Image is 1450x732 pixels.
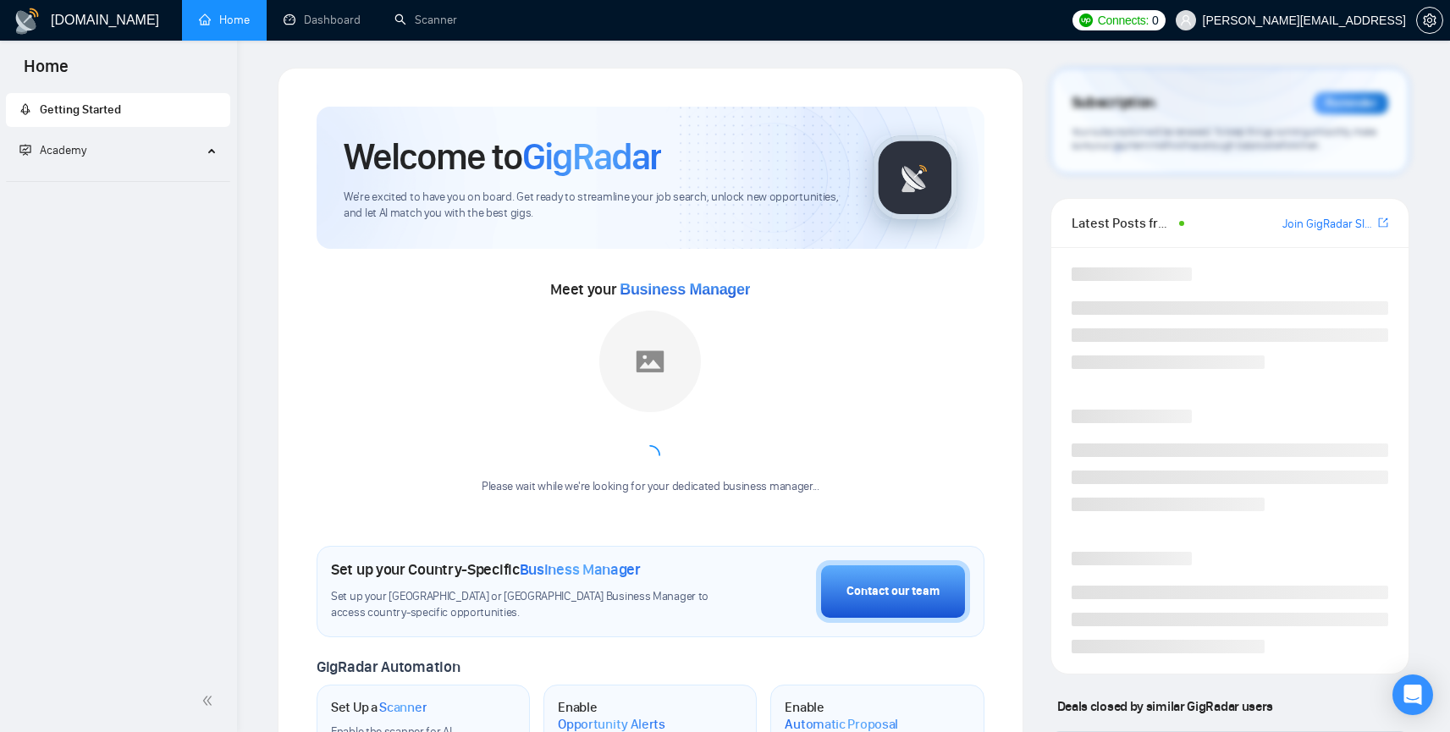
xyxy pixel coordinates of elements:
li: Getting Started [6,93,230,127]
span: Academy [19,143,86,157]
button: setting [1416,7,1443,34]
a: export [1378,215,1388,231]
img: upwork-logo.png [1079,14,1093,27]
div: Please wait while we're looking for your dedicated business manager... [471,479,830,495]
a: homeHome [199,13,250,27]
img: placeholder.png [599,311,701,412]
a: setting [1416,14,1443,27]
span: double-left [201,692,218,709]
span: Getting Started [40,102,121,117]
a: dashboardDashboard [284,13,361,27]
span: 0 [1152,11,1159,30]
span: Set up your [GEOGRAPHIC_DATA] or [GEOGRAPHIC_DATA] Business Manager to access country-specific op... [331,589,714,621]
span: rocket [19,103,31,115]
h1: Welcome to [344,134,661,179]
span: GigRadar Automation [317,658,460,676]
span: setting [1417,14,1442,27]
span: Your subscription will be renewed. To keep things running smoothly, make sure your payment method... [1072,125,1376,152]
span: We're excited to have you on board. Get ready to streamline your job search, unlock new opportuni... [344,190,846,222]
span: Academy [40,143,86,157]
button: Contact our team [816,560,970,623]
img: gigradar-logo.png [873,135,957,220]
span: GigRadar [522,134,661,179]
img: logo [14,8,41,35]
span: Home [10,54,82,90]
span: fund-projection-screen [19,144,31,156]
span: Scanner [379,699,427,716]
span: user [1180,14,1192,26]
span: Deals closed by similar GigRadar users [1050,691,1280,721]
div: Open Intercom Messenger [1392,674,1433,715]
div: Contact our team [846,582,940,601]
span: Business Manager [620,281,750,298]
span: Connects: [1098,11,1149,30]
h1: Enable [558,699,702,732]
div: Reminder [1314,92,1388,114]
span: Subscription [1072,89,1155,118]
span: Latest Posts from the GigRadar Community [1072,212,1175,234]
span: Business Manager [520,560,641,579]
h1: Set up your Country-Specific [331,560,641,579]
span: export [1378,216,1388,229]
li: Academy Homepage [6,174,230,185]
a: Join GigRadar Slack Community [1282,215,1375,234]
h1: Set Up a [331,699,427,716]
span: loading [640,445,660,465]
span: Meet your [550,280,750,299]
a: searchScanner [394,13,457,27]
